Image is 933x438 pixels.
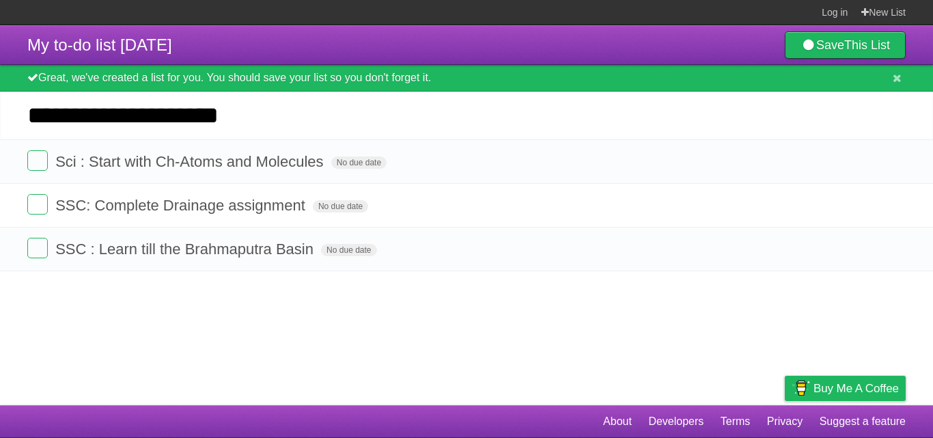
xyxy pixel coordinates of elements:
span: SSC : Learn till the Brahmaputra Basin [55,241,317,258]
b: This List [844,38,890,52]
span: No due date [321,244,376,256]
span: My to-do list [DATE] [27,36,172,54]
a: Developers [648,409,704,435]
label: Done [27,238,48,258]
a: Privacy [767,409,803,435]
a: About [603,409,632,435]
span: SSC: Complete Drainage assignment [55,197,309,214]
img: Buy me a coffee [792,377,810,400]
a: Buy me a coffee [785,376,906,401]
span: No due date [331,156,387,169]
span: No due date [313,200,368,213]
span: Sci : Start with Ch-Atoms and Molecules [55,153,326,170]
a: SaveThis List [785,31,906,59]
label: Done [27,194,48,215]
a: Suggest a feature [820,409,906,435]
a: Terms [721,409,751,435]
label: Done [27,150,48,171]
span: Buy me a coffee [813,377,899,400]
